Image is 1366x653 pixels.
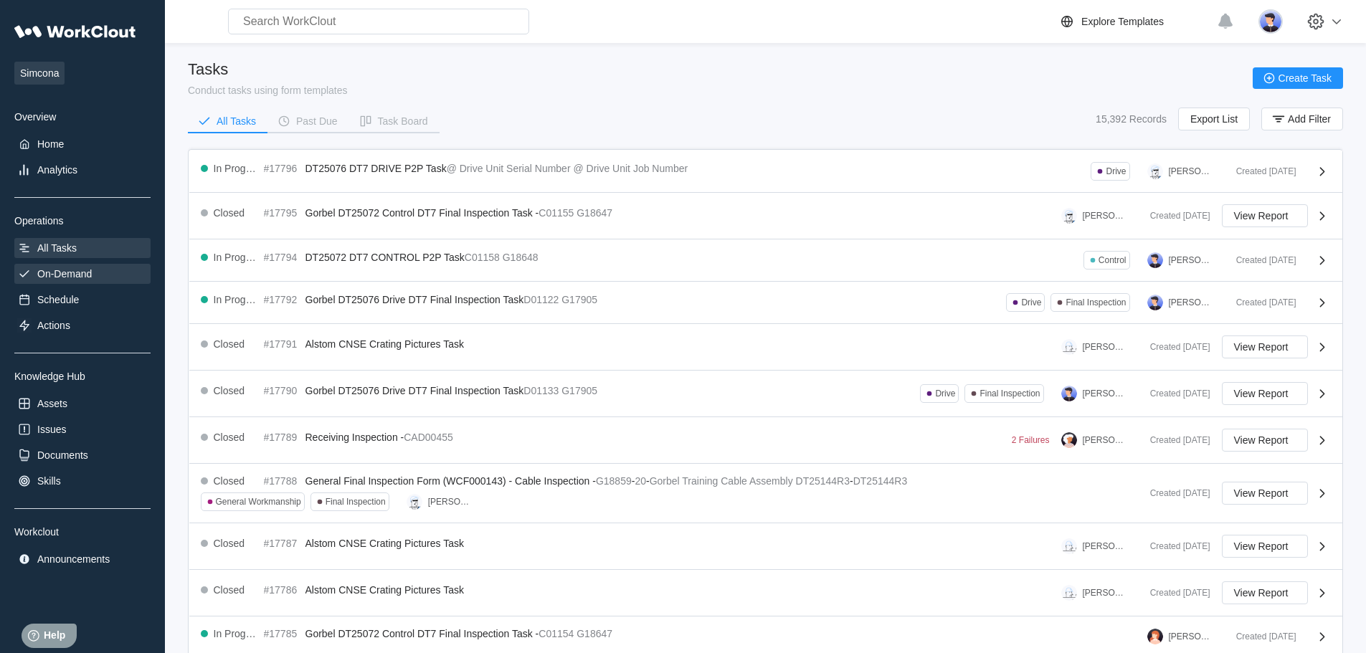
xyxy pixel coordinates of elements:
div: [PERSON_NAME] [1169,166,1213,176]
div: Schedule [37,294,79,305]
button: View Report [1222,204,1308,227]
img: user-5.png [1258,9,1283,34]
div: #17794 [264,252,300,263]
div: #17787 [264,538,300,549]
button: Export List [1178,108,1250,130]
span: View Report [1234,588,1289,598]
div: Issues [37,424,66,435]
a: Explore Templates [1058,13,1210,30]
span: View Report [1234,488,1289,498]
div: Knowledge Hub [14,371,151,382]
div: Control [1099,255,1127,265]
div: #17786 [264,584,300,596]
img: clout-01.png [1061,208,1077,224]
div: Closed [214,385,245,396]
a: Issues [14,419,151,439]
mark: D01133 [523,385,559,396]
div: #17788 [264,475,300,487]
mark: G17905 [561,385,597,396]
img: clout-09.png [1061,585,1077,601]
mark: C01154 [539,628,574,639]
span: Gorbel DT25076 Drive DT7 Final Inspection Task [305,294,524,305]
div: Closed [214,538,245,549]
div: In Progress [214,628,258,639]
span: General Final Inspection Form (WCF000143) - Cable Inspection - [305,475,596,487]
div: Created [DATE] [1139,435,1210,445]
span: - [850,475,853,487]
img: clout-09.png [1061,538,1077,554]
div: All Tasks [217,116,256,126]
a: In Progress#17796DT25076 DT7 DRIVE P2P Task@ Drive Unit Serial Number@ Drive Unit Job NumberDrive... [189,151,1342,193]
span: Alstom CNSE Crating Pictures Task [305,584,464,596]
a: In Progress#17792Gorbel DT25076 Drive DT7 Final Inspection TaskD01122G17905DriveFinal Inspection[... [189,282,1342,324]
div: Closed [214,207,245,219]
img: clout-01.png [1147,163,1163,179]
div: Analytics [37,164,77,176]
span: Create Task [1279,73,1332,83]
span: Gorbel DT25072 Control DT7 Final Inspection Task - [305,207,539,219]
div: #17796 [264,163,300,174]
div: [PERSON_NAME] [1169,297,1213,308]
a: Documents [14,445,151,465]
span: DT25076 DT7 DRIVE P2P Task [305,163,447,174]
mark: DT25144R3 [853,475,908,487]
button: View Report [1222,535,1308,558]
div: Created [DATE] [1139,588,1210,598]
div: Created [DATE] [1139,488,1210,498]
span: Simcona [14,62,65,85]
button: Add Filter [1261,108,1343,130]
a: Actions [14,315,151,335]
div: Past Due [296,116,338,126]
mark: G18648 [503,252,539,263]
span: View Report [1234,541,1289,551]
div: #17789 [264,432,300,443]
button: Create Task [1253,67,1343,89]
mark: C01155 [539,207,574,219]
div: Skills [37,475,61,487]
span: View Report [1234,342,1289,352]
span: View Report [1234,211,1289,221]
div: Closed [214,338,245,350]
span: View Report [1234,389,1289,399]
input: Search WorkClout [228,9,529,34]
button: View Report [1222,382,1308,405]
div: Task Board [378,116,428,126]
div: Closed [214,432,245,443]
mark: C01158 [465,252,500,263]
div: Final Inspection [980,389,1040,399]
img: user-4.png [1061,432,1077,448]
span: - [632,475,635,487]
span: Gorbel DT25076 Drive DT7 Final Inspection Task [305,385,524,396]
a: Closed#17787Alstom CNSE Crating Pictures Task[PERSON_NAME]Created [DATE]View Report [189,523,1342,570]
div: Conduct tasks using form templates [188,85,348,96]
button: View Report [1222,429,1308,452]
img: clout-01.png [407,494,422,510]
div: [PERSON_NAME] [428,497,473,507]
img: clout-09.png [1061,339,1077,355]
div: General Workmanship [216,497,301,507]
mark: G18647 [577,207,612,219]
a: Announcements [14,549,151,569]
button: View Report [1222,581,1308,604]
span: Gorbel DT25072 Control DT7 Final Inspection Task - [305,628,539,639]
button: View Report [1222,335,1308,358]
mark: 20 [635,475,646,487]
div: [PERSON_NAME] [1083,342,1127,352]
div: [PERSON_NAME] [1169,255,1213,265]
a: Home [14,134,151,154]
img: user-5.png [1147,295,1163,310]
div: On-Demand [37,268,92,280]
div: Drive [1021,297,1041,308]
div: In Progress [214,294,258,305]
div: Created [DATE] [1139,211,1210,221]
div: Announcements [37,553,110,565]
div: Created [DATE] [1225,631,1296,642]
span: Export List [1190,114,1238,124]
a: Closed#17791Alstom CNSE Crating Pictures Task[PERSON_NAME]Created [DATE]View Report [189,324,1342,371]
a: Skills [14,471,151,491]
button: Past Due [267,110,349,132]
mark: D01122 [523,294,559,305]
mark: G18859 [596,475,632,487]
div: [PERSON_NAME] [1083,389,1127,399]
